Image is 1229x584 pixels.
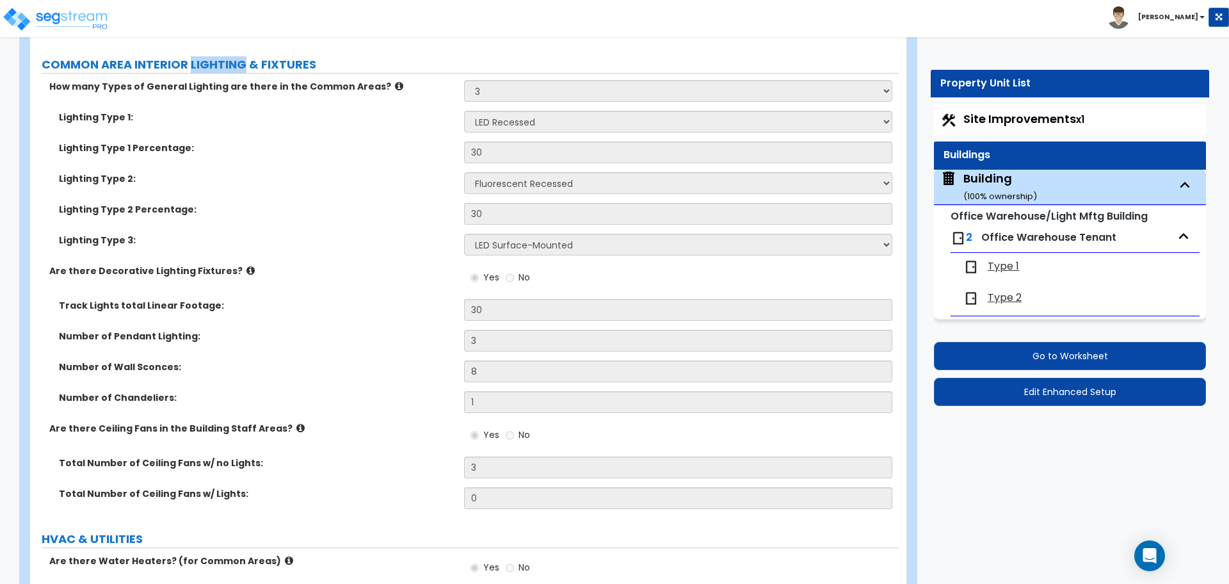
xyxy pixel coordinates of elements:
label: Are there Decorative Lighting Fixtures? [49,264,454,277]
div: Property Unit List [940,76,1200,91]
label: Track Lights total Linear Footage: [59,299,454,312]
img: building.svg [940,170,957,187]
input: Yes [470,271,479,285]
span: No [518,428,530,441]
img: Construction.png [940,112,957,129]
label: Are there Water Heaters? (for Common Areas) [49,555,454,567]
i: click for more info! [395,81,403,91]
small: ( 100 % ownership) [963,190,1037,202]
label: Number of Wall Sconces: [59,361,454,373]
i: click for more info! [296,423,305,433]
span: Yes [483,271,499,284]
input: No [506,561,514,575]
label: Number of Chandeliers: [59,391,454,404]
label: Lighting Type 3: [59,234,454,247]
label: Number of Pendant Lighting: [59,330,454,343]
button: Edit Enhanced Setup [934,378,1206,406]
img: avatar.png [1107,6,1130,29]
label: Lighting Type 1 Percentage: [59,142,454,154]
img: logo_pro_r.png [2,6,111,32]
i: click for more info! [246,266,255,275]
label: Lighting Type 2: [59,172,454,185]
b: [PERSON_NAME] [1138,12,1198,22]
small: Office Warehouse/Light Mftg Building [951,209,1148,223]
span: Building [940,170,1037,203]
label: Are there Ceiling Fans in the Building Staff Areas? [49,422,454,435]
input: Yes [470,428,479,442]
div: Buildings [944,148,1196,163]
small: x1 [1076,113,1084,126]
span: Yes [483,428,499,441]
span: Site Improvements [963,111,1084,127]
label: HVAC & UTILITIES [42,531,899,547]
div: Open Intercom Messenger [1134,540,1165,571]
span: No [518,271,530,284]
input: Yes [470,561,479,575]
span: Type 2 [988,291,1022,305]
div: Building [963,170,1037,203]
span: Yes [483,561,499,574]
label: COMMON AREA INTERIOR LIGHTING & FIXTURES [42,56,899,73]
label: Lighting Type 2 Percentage: [59,203,454,216]
label: Total Number of Ceiling Fans w/ no Lights: [59,457,454,469]
input: No [506,428,514,442]
span: No [518,561,530,574]
span: 2 [966,230,972,245]
label: Lighting Type 1: [59,111,454,124]
input: No [506,271,514,285]
span: Type 1 [988,259,1019,274]
img: door.png [951,231,966,246]
button: Go to Worksheet [934,342,1206,370]
span: Office Warehouse Tenant [981,230,1116,245]
label: Total Number of Ceiling Fans w/ Lights: [59,487,454,500]
label: How many Types of General Lighting are there in the Common Areas? [49,80,454,93]
img: door.png [963,259,979,275]
i: click for more info! [285,556,293,565]
img: door.png [963,291,979,306]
